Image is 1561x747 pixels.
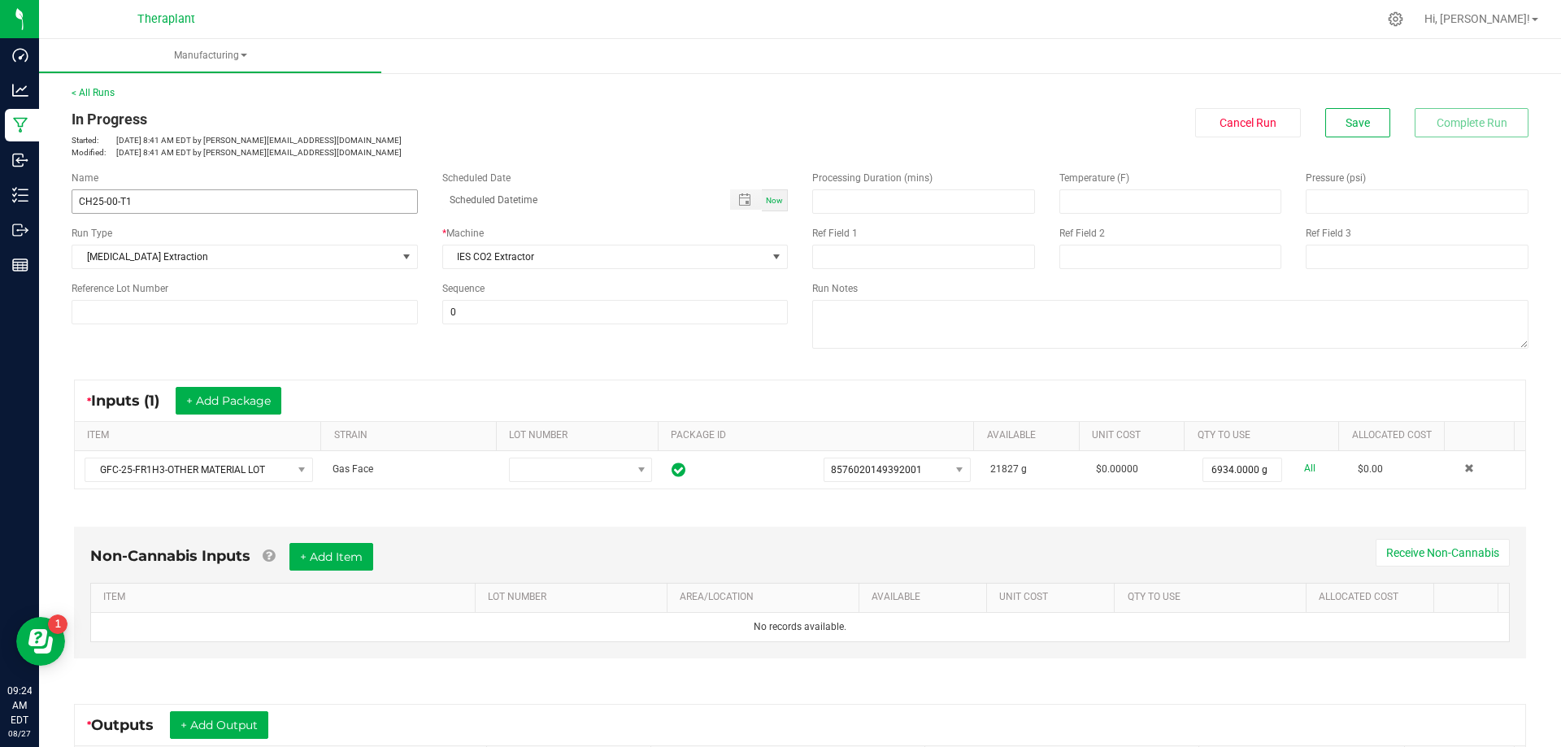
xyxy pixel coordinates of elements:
inline-svg: Manufacturing [12,117,28,133]
span: Cancel Run [1220,116,1276,129]
a: Sortable [1457,429,1508,442]
div: In Progress [72,108,788,130]
a: Add Non-Cannabis items that were also consumed in the run (e.g. gloves and packaging); Also add N... [263,547,275,565]
a: Unit CostSortable [1092,429,1178,442]
span: $0.00 [1358,463,1383,475]
span: Pressure (psi) [1306,172,1366,184]
a: LOT NUMBERSortable [488,591,660,604]
p: 08/27 [7,727,32,740]
inline-svg: Dashboard [12,47,28,63]
a: ITEMSortable [87,429,315,442]
span: GFC-25-FR1H3-OTHER MATERIAL LOT [85,458,292,481]
inline-svg: Inventory [12,187,28,203]
span: In Sync [672,460,685,480]
p: [DATE] 8:41 AM EDT by [PERSON_NAME][EMAIL_ADDRESS][DOMAIN_NAME] [72,134,788,146]
span: Temperature (F) [1059,172,1129,184]
a: All [1304,458,1315,480]
a: LOT NUMBERSortable [509,429,651,442]
span: Manufacturing [39,49,381,63]
span: Theraplant [137,12,195,26]
inline-svg: Outbound [12,222,28,238]
input: Scheduled Datetime [442,189,714,210]
span: Processing Duration (mins) [812,172,933,184]
button: Complete Run [1415,108,1528,137]
a: ITEMSortable [103,591,468,604]
span: Non-Cannabis Inputs [90,547,250,565]
span: Complete Run [1437,116,1507,129]
span: Run Type [72,226,112,241]
p: [DATE] 8:41 AM EDT by [PERSON_NAME][EMAIL_ADDRESS][DOMAIN_NAME] [72,146,788,159]
span: Outputs [91,716,170,734]
span: Started: [72,134,116,146]
span: Inputs (1) [91,392,176,410]
a: QTY TO USESortable [1128,591,1300,604]
button: + Add Item [289,543,373,571]
a: STRAINSortable [334,429,490,442]
span: Toggle popup [730,189,762,210]
span: Ref Field 3 [1306,228,1351,239]
span: $0.00000 [1096,463,1138,475]
button: Save [1325,108,1390,137]
inline-svg: Analytics [12,82,28,98]
span: Now [766,196,783,205]
span: Reference Lot Number [72,283,168,294]
span: IES CO2 Extractor [443,245,767,268]
span: g [1021,463,1027,475]
inline-svg: Reports [12,257,28,273]
span: Scheduled Date [442,172,511,184]
a: AVAILABLESortable [987,429,1073,442]
span: Modified: [72,146,116,159]
span: 8576020149392001 [831,464,922,476]
button: + Add Package [176,387,281,415]
span: Ref Field 1 [812,228,858,239]
p: 09:24 AM EDT [7,684,32,727]
a: < All Runs [72,87,115,98]
span: 21827 [990,463,1019,475]
span: Name [72,172,98,184]
span: Sequence [442,283,485,294]
a: AREA/LOCATIONSortable [680,591,852,604]
span: Hi, [PERSON_NAME]! [1424,12,1530,25]
a: Allocated CostSortable [1352,429,1438,442]
span: Machine [446,228,484,239]
span: Gas Face [333,463,373,475]
a: Unit CostSortable [999,591,1108,604]
inline-svg: Inbound [12,152,28,168]
span: [MEDICAL_DATA] Extraction [72,245,397,268]
iframe: Resource center [16,617,65,666]
button: + Add Output [170,711,268,739]
span: Ref Field 2 [1059,228,1105,239]
span: Run Notes [812,283,858,294]
a: Manufacturing [39,39,381,73]
a: PACKAGE IDSortable [671,429,967,442]
span: NO DATA FOUND [85,458,313,482]
a: QTY TO USESortable [1198,429,1333,442]
a: Allocated CostSortable [1319,591,1428,604]
iframe: Resource center unread badge [48,615,67,634]
span: Save [1346,116,1370,129]
a: Sortable [1447,591,1492,604]
a: AVAILABLESortable [872,591,981,604]
td: No records available. [91,613,1509,641]
button: Receive Non-Cannabis [1376,539,1510,567]
button: Cancel Run [1195,108,1301,137]
div: Manage settings [1385,11,1406,27]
